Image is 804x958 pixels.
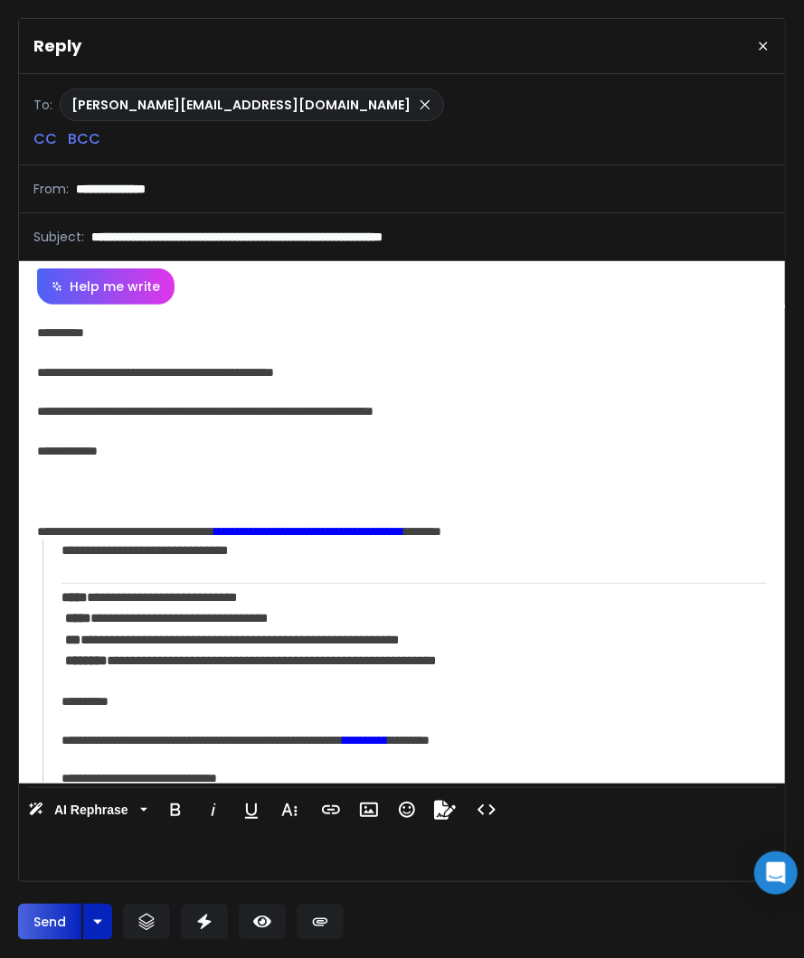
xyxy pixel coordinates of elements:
[68,128,100,150] p: BCC
[428,792,462,828] button: Signature
[33,228,84,246] p: Subject:
[158,792,193,828] button: Bold (⌘B)
[352,792,386,828] button: Insert Image (⌘P)
[33,128,57,150] p: CC
[33,96,52,114] p: To:
[390,792,424,828] button: Emoticons
[196,792,231,828] button: Italic (⌘I)
[33,180,69,198] p: From:
[71,96,411,114] p: [PERSON_NAME][EMAIL_ADDRESS][DOMAIN_NAME]
[37,268,175,305] button: Help me write
[24,792,151,828] button: AI Rephrase
[33,33,81,59] p: Reply
[314,792,348,828] button: Insert Link (⌘K)
[272,792,307,828] button: More Text
[469,792,504,828] button: Code View
[754,851,798,895] div: Open Intercom Messenger
[234,792,269,828] button: Underline (⌘U)
[18,904,81,940] button: Send
[51,803,132,818] span: AI Rephrase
